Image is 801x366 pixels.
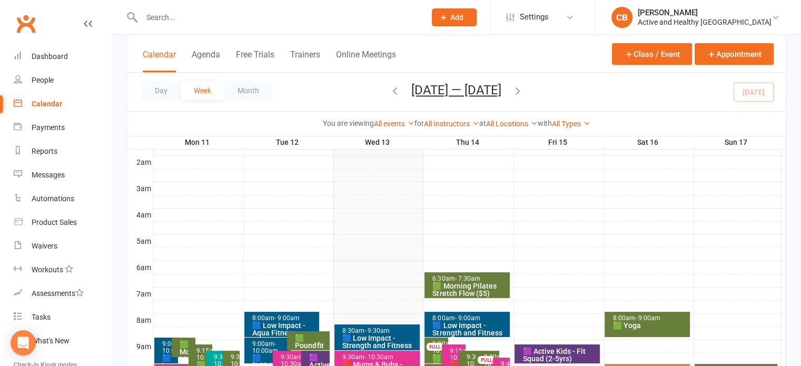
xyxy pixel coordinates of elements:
span: - 10:15am [450,347,476,361]
button: Add [432,8,477,26]
button: Free Trials [236,50,274,72]
th: Fri 15 [513,136,604,149]
strong: for [414,119,424,127]
span: Settings [520,5,549,29]
a: Reports [14,140,111,163]
div: 🟪 Active Kids - Fit Squad (2-5yrs) [522,348,598,362]
strong: You are viewing [323,119,374,127]
th: 7am [127,287,153,300]
span: - 9:30am [364,327,390,334]
span: - 10:30am [364,353,393,361]
button: Day [142,81,181,100]
span: - 9:00am [635,314,660,322]
button: [DATE] — [DATE] [411,83,501,97]
div: 🟩 Yoga [612,322,688,329]
button: Trainers [290,50,320,72]
input: Search... [139,10,418,25]
th: 8am [127,313,153,327]
th: 2am [127,155,153,169]
div: Active and Healthy [GEOGRAPHIC_DATA] [638,17,772,27]
div: Assessments [32,289,84,298]
div: 9:00am [252,341,289,354]
th: Wed 13 [333,136,423,149]
a: Product Sales [14,211,111,234]
a: Automations [14,187,111,211]
button: Class / Event [612,43,692,65]
div: FULL [478,356,495,364]
a: Messages [14,163,111,187]
a: All Locations [486,120,538,128]
span: Add [450,13,463,22]
div: 🟩 Morning Pilates Stretch Flow ($5) [432,282,508,297]
button: Online Meetings [336,50,396,72]
div: Payments [32,123,65,132]
th: 3am [127,182,153,195]
div: 9:30am [342,354,418,361]
div: Dashboard [32,52,68,61]
strong: with [538,119,552,127]
div: 🟦 Low Impact - Strength and Fitness [432,322,508,337]
div: [PERSON_NAME] [638,8,772,17]
a: Workouts [14,258,111,282]
div: 9:15am [449,348,463,361]
a: What's New [14,329,111,353]
th: Tue 12 [243,136,333,149]
div: 8:00am [252,315,317,322]
button: Month [224,81,272,100]
div: 🟦 Low Impact - Strength and Fitness [342,334,418,349]
th: 9am [127,340,153,353]
div: Automations [32,194,74,203]
a: Assessments [14,282,111,305]
span: - 10:00am [162,340,188,354]
button: Week [181,81,224,100]
a: Tasks [14,305,111,329]
div: People [32,76,54,84]
button: Appointment [695,43,774,65]
a: All Types [552,120,590,128]
span: - 10:15am [196,347,222,361]
div: Messages [32,171,65,179]
div: Product Sales [32,218,77,226]
span: - 7:30am [454,275,480,282]
th: 5am [127,234,153,248]
div: 8:00am [432,315,508,322]
div: FULL [427,343,443,351]
div: Waivers [32,242,57,250]
div: Calendar [32,100,62,108]
span: - 9:00am [454,314,480,322]
a: All events [374,120,414,128]
span: - 10:00am [252,340,278,354]
div: 6:30am [432,275,508,282]
a: All Instructors [424,120,479,128]
div: 8:30am [342,328,418,334]
th: 4am [127,208,153,221]
div: 9:15am [196,348,210,361]
th: Sat 16 [604,136,694,149]
a: Payments [14,116,111,140]
th: 6am [127,261,153,274]
div: 🟩 Moving Meditation [179,341,193,363]
button: Agenda [192,50,220,72]
a: People [14,68,111,92]
div: 8:00am [612,315,688,322]
div: Open Intercom Messenger [11,330,36,355]
a: Dashboard [14,45,111,68]
div: What's New [32,337,70,345]
a: Waivers [14,234,111,258]
th: Mon 11 [153,136,243,149]
div: CB [611,7,632,28]
div: Reports [32,147,57,155]
span: - 9:00am [274,314,300,322]
button: Calendar [143,50,176,72]
th: Sun 17 [694,136,781,149]
th: Thu 14 [423,136,513,149]
div: Workouts [32,265,63,274]
a: Clubworx [13,11,39,37]
div: 🟩 Poundfit x Barre Pilates [294,334,328,364]
strong: at [479,119,486,127]
div: 9:00am [432,341,446,354]
div: 9:00am [162,341,176,354]
div: Tasks [32,313,51,321]
a: Calendar [14,92,111,116]
div: 🟦 Low Impact - Aqua Fitness (Zumba) [252,322,317,344]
